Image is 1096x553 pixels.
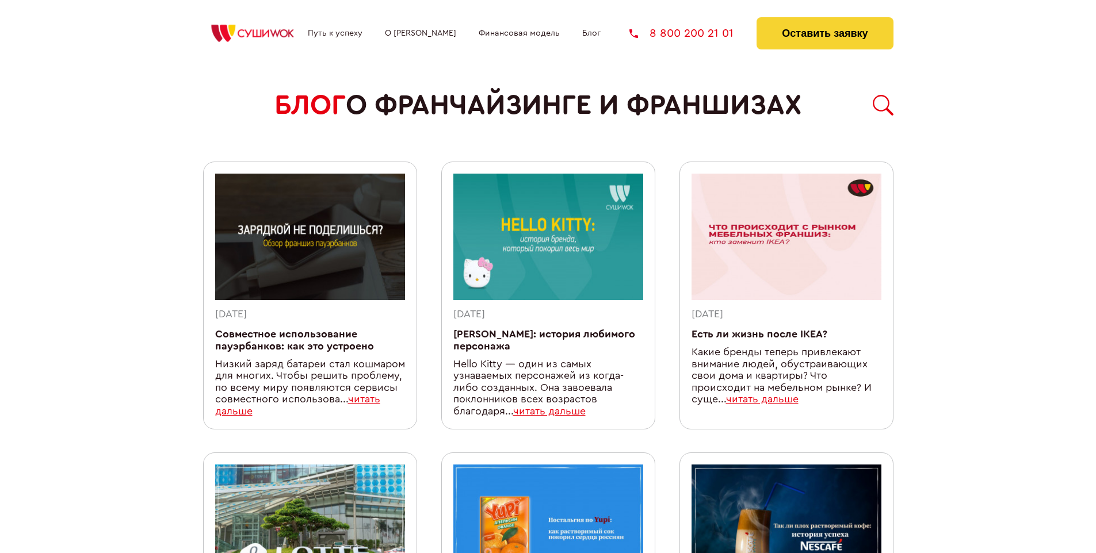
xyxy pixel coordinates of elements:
[215,359,405,418] div: Низкий заряд батареи стал кошмаром для многих. Чтобы решить проблему, по всему миру появляются се...
[479,29,560,38] a: Финансовая модель
[308,29,362,38] a: Путь к успеху
[650,28,734,39] span: 8 800 200 21 01
[692,347,881,406] div: Какие бренды теперь привлекают внимание людей, обустраивающих свои дома и квартиры? Что происходи...
[726,394,799,404] a: читать дальше
[692,309,881,321] div: [DATE]
[757,17,893,49] button: Оставить заявку
[215,309,405,321] div: [DATE]
[215,329,374,351] a: Совместное использование пауэрбанков: как это устроено
[453,329,635,351] a: [PERSON_NAME]: история любимого персонажа
[346,90,801,121] span: о франчайзинге и франшизах
[582,29,601,38] a: Блог
[629,28,734,39] a: 8 800 200 21 01
[274,90,346,121] span: БЛОГ
[513,406,586,416] a: читать дальше
[385,29,456,38] a: О [PERSON_NAME]
[453,309,643,321] div: [DATE]
[692,329,827,339] a: Есть ли жизнь после IKEA?
[453,359,643,418] div: Hello Kitty — один из самых узнаваемых персонажей из когда-либо созданных. Она завоевала поклонни...
[215,394,380,416] a: читать дальше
